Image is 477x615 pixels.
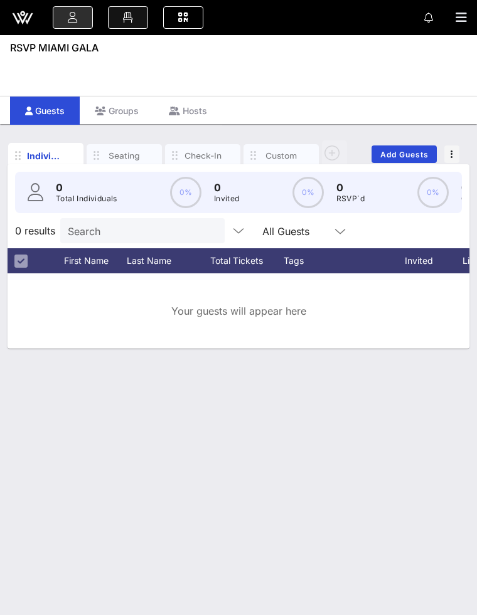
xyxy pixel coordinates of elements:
div: All Guests [262,226,309,237]
p: 0 [336,180,365,195]
div: Individuals [27,149,65,162]
p: Invited [214,192,240,205]
p: RSVP`d [336,192,365,205]
div: Groups [80,97,154,125]
p: 0 [56,180,117,195]
span: RSVP MIAMI GALA [10,40,99,55]
div: First Name [64,248,127,273]
div: Last Name [127,248,190,273]
div: Seating [105,150,143,162]
div: Tags [284,248,390,273]
span: Add Guests [380,150,429,159]
div: Total Tickets [190,248,284,273]
div: Guests [10,97,80,125]
div: Hosts [154,97,222,125]
p: 0 [214,180,240,195]
div: Your guests will appear here [8,273,469,349]
button: Add Guests [372,145,437,163]
span: 0 results [15,223,55,238]
div: All Guests [255,218,355,243]
div: Invited [390,248,459,273]
p: Total Individuals [56,192,117,205]
div: Check-In [184,150,222,162]
div: Custom [262,150,300,162]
